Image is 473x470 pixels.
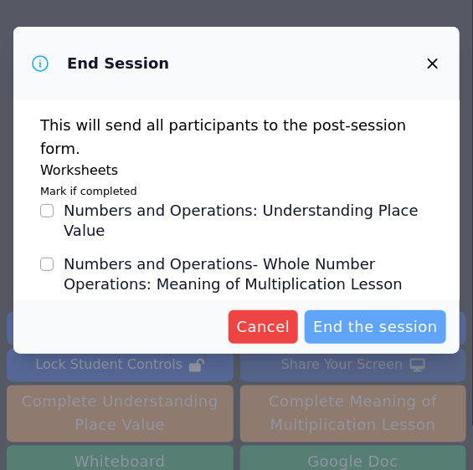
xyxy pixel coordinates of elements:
div: Numbers and Operations : Understanding Place Value [64,201,433,241]
small: Mark if completed [40,185,137,197]
div: Numbers and Operations- Whole Number Operations : Meaning of Multiplication Lesson [64,254,433,294]
h3: End Session [67,54,169,74]
button: Cancel [229,310,299,344]
span: End the session [313,315,438,339]
h3: Worksheets [40,161,433,181]
span: Cancel [237,315,290,339]
p: This will send all participants to the post-session form. [40,114,433,161]
button: End the session [305,310,446,344]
